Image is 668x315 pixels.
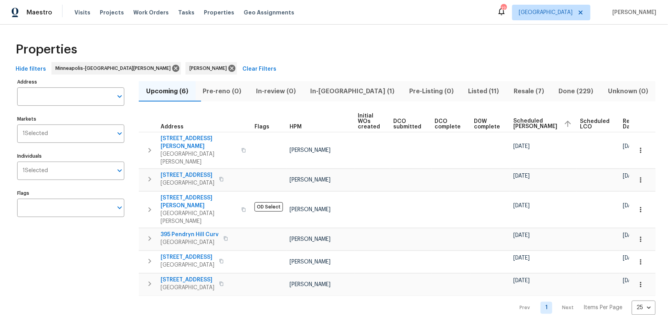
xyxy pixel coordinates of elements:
[12,62,49,77] button: Hide filters
[580,119,610,130] span: Scheduled LCO
[474,119,500,130] span: D0W complete
[513,203,530,208] span: [DATE]
[133,9,169,16] span: Work Orders
[23,167,48,174] span: 1 Selected
[406,86,456,97] span: Pre-Listing (0)
[161,179,214,187] span: [GEOGRAPHIC_DATA]
[161,261,214,269] span: [GEOGRAPHIC_DATA]
[254,202,283,212] span: OD Select
[290,124,302,130] span: HPM
[17,117,124,121] label: Markets
[623,278,639,283] span: [DATE]
[186,62,237,75] div: [PERSON_NAME]
[466,86,502,97] span: Listed (11)
[253,86,299,97] span: In-review (0)
[17,154,124,158] label: Individuals
[242,64,276,74] span: Clear Filters
[623,233,639,238] span: [DATE]
[254,124,269,130] span: Flags
[290,207,330,212] span: [PERSON_NAME]
[17,80,124,84] label: Address
[556,86,596,97] span: Done (229)
[161,276,214,284] span: [STREET_ADDRESS]
[623,203,639,208] span: [DATE]
[161,231,219,238] span: 395 Pendryn Hill Curv
[290,237,330,242] span: [PERSON_NAME]
[143,86,191,97] span: Upcoming (6)
[513,233,530,238] span: [DATE]
[308,86,398,97] span: In-[GEOGRAPHIC_DATA] (1)
[513,144,530,149] span: [DATE]
[244,9,294,16] span: Geo Assignments
[583,304,622,311] p: Items Per Page
[161,210,237,225] span: [GEOGRAPHIC_DATA][PERSON_NAME]
[178,10,194,15] span: Tasks
[623,173,639,179] span: [DATE]
[16,46,77,53] span: Properties
[290,177,330,183] span: [PERSON_NAME]
[541,302,552,314] a: Goto page 1
[161,150,237,166] span: [GEOGRAPHIC_DATA][PERSON_NAME]
[393,119,421,130] span: DCO submitted
[513,255,530,261] span: [DATE]
[161,284,214,292] span: [GEOGRAPHIC_DATA]
[239,62,279,77] button: Clear Filters
[513,278,530,283] span: [DATE]
[55,64,174,72] span: Minneapolis-[GEOGRAPHIC_DATA][PERSON_NAME]
[609,9,656,16] span: [PERSON_NAME]
[100,9,124,16] span: Projects
[189,64,230,72] span: [PERSON_NAME]
[200,86,244,97] span: Pre-reno (0)
[16,64,46,74] span: Hide filters
[623,144,639,149] span: [DATE]
[23,130,48,137] span: 1 Selected
[290,148,330,153] span: [PERSON_NAME]
[435,119,461,130] span: DCO complete
[513,173,530,179] span: [DATE]
[161,238,219,246] span: [GEOGRAPHIC_DATA]
[74,9,90,16] span: Visits
[161,194,237,210] span: [STREET_ADDRESS][PERSON_NAME]
[17,191,124,196] label: Flags
[114,165,125,176] button: Open
[161,135,237,150] span: [STREET_ADDRESS][PERSON_NAME]
[290,259,330,265] span: [PERSON_NAME]
[27,9,52,16] span: Maestro
[513,118,557,129] span: Scheduled [PERSON_NAME]
[51,62,181,75] div: Minneapolis-[GEOGRAPHIC_DATA][PERSON_NAME]
[161,124,184,130] span: Address
[512,301,656,315] nav: Pagination Navigation
[114,202,125,213] button: Open
[161,253,214,261] span: [STREET_ADDRESS]
[358,113,380,130] span: Initial WOs created
[161,171,214,179] span: [STREET_ADDRESS]
[114,128,125,139] button: Open
[290,282,330,287] span: [PERSON_NAME]
[606,86,651,97] span: Unknown (0)
[114,91,125,102] button: Open
[511,86,547,97] span: Resale (7)
[501,5,506,12] div: 12
[519,9,573,16] span: [GEOGRAPHIC_DATA]
[623,119,640,130] span: Ready Date
[623,255,639,261] span: [DATE]
[204,9,234,16] span: Properties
